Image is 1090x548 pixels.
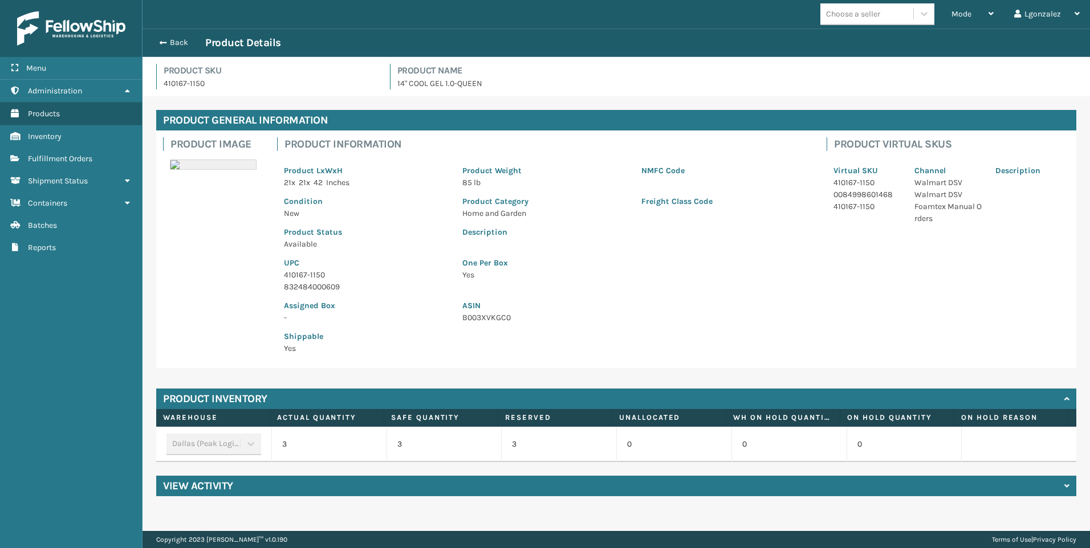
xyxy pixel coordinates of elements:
[914,201,982,224] p: Foamtex Manual Orders
[462,207,627,219] p: Home and Garden
[731,427,847,462] td: 0
[28,109,60,118] span: Products
[391,412,491,423] label: Safe Quantity
[17,11,125,46] img: logo
[28,132,62,141] span: Inventory
[326,178,349,187] span: Inches
[505,412,605,423] label: Reserved
[156,531,287,548] p: Copyright 2023 [PERSON_NAME]™ v 1.0.190
[992,535,1031,543] a: Terms of Use
[914,177,982,189] p: Walmart DSV
[28,220,57,230] span: Batches
[387,427,502,462] td: 3
[834,137,1069,151] h4: Product Virtual SKUs
[28,198,67,208] span: Containers
[619,412,719,423] label: Unallocated
[397,77,1077,89] p: 14" COOL GEL 1.0-QUEEN
[164,64,376,77] h4: Product SKU
[28,243,56,252] span: Reports
[163,479,233,493] h4: View Activity
[28,154,92,163] span: Fulfillment Orders
[284,257,449,269] p: UPC
[284,207,449,219] p: New
[284,165,449,177] p: Product LxWxH
[512,439,606,450] p: 3
[26,63,46,73] span: Menu
[833,189,901,201] p: 0084998601468
[462,178,481,187] span: 85 lb
[833,165,901,177] p: Virtual SKU
[163,392,267,406] h4: Product Inventory
[462,165,627,177] p: Product Weight
[462,269,806,281] p: Yes
[914,165,982,177] p: Channel
[205,36,281,50] h3: Product Details
[164,77,376,89] p: 410167-1150
[299,178,310,187] span: 21 x
[284,269,449,281] p: 410167-1150
[462,300,806,312] p: ASIN
[847,412,947,423] label: On Hold Quantity
[462,312,806,324] p: B003XVKGC0
[284,281,449,293] p: 832484000609
[961,412,1061,423] label: On Hold Reason
[271,427,387,462] td: 3
[462,195,627,207] p: Product Category
[914,189,982,201] p: Walmart DSV
[847,427,962,462] td: 0
[170,160,257,170] img: 51104088640_40f294f443_o-scaled-700x700.jpg
[397,64,1077,77] h4: Product Name
[284,238,449,250] p: Available
[277,412,377,423] label: Actual Quantity
[833,201,901,212] p: 410167-1150
[833,177,901,189] p: 410167-1150
[284,300,449,312] p: Assigned Box
[284,178,295,187] span: 21 x
[462,257,806,269] p: One Per Box
[284,137,813,151] h4: Product Information
[314,178,323,187] span: 42
[156,110,1076,130] h4: Product General Information
[641,195,806,207] p: Freight Class Code
[28,176,88,186] span: Shipment Status
[163,412,263,423] label: Warehouse
[153,38,205,48] button: Back
[284,330,449,342] p: Shippable
[733,412,833,423] label: WH On hold quantity
[284,195,449,207] p: Condition
[1033,535,1076,543] a: Privacy Policy
[284,312,449,324] p: -
[284,342,449,354] p: Yes
[992,531,1076,548] div: |
[616,427,731,462] td: 0
[462,226,806,238] p: Description
[826,8,880,20] div: Choose a seller
[995,165,1063,177] p: Description
[170,137,263,151] h4: Product Image
[951,9,971,19] span: Mode
[284,226,449,238] p: Product Status
[641,165,806,177] p: NMFC Code
[28,86,82,96] span: Administration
